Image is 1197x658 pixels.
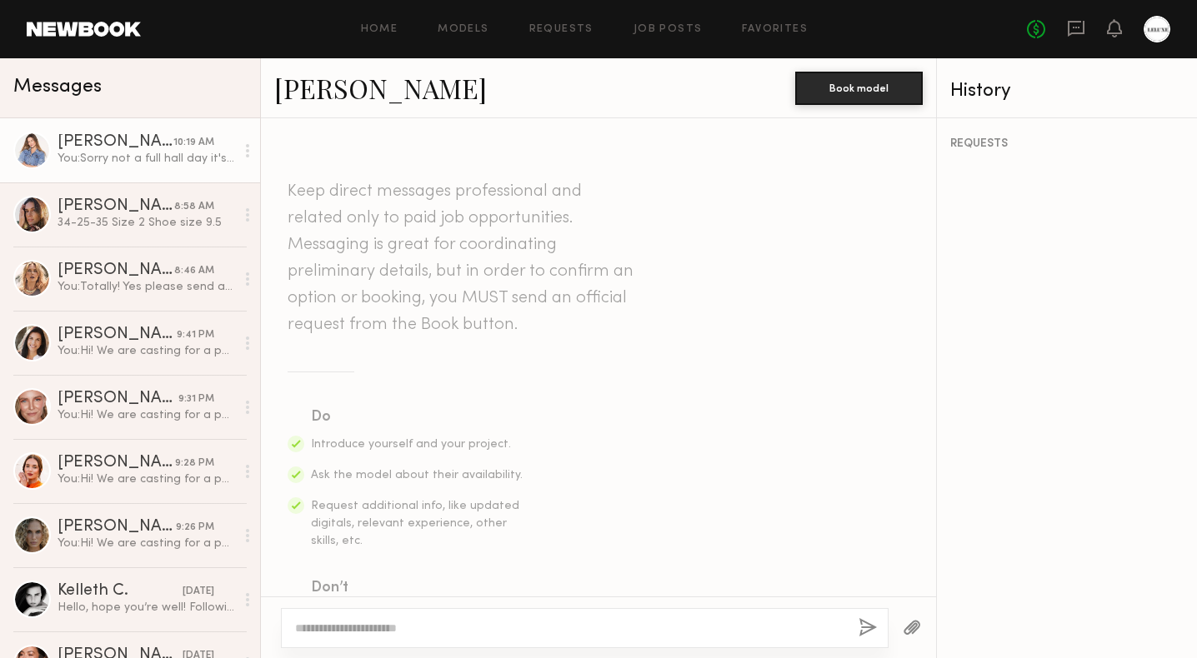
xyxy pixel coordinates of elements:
div: [PERSON_NAME] [58,455,175,471]
div: You: Hi! We are casting for a photo shoot [DATE][DATE] 9-12 DTLA. We are casting [DATE] in [GEOGR... [58,407,235,423]
span: Messages [13,77,102,97]
div: You: Hi! We are casting for a photo shoot [DATE][DATE] 9-12 DTLA. We are casting [DATE] in [GEOGR... [58,471,235,487]
a: Favorites [742,24,808,35]
div: [PERSON_NAME] [58,262,174,279]
div: Don’t [311,576,524,600]
div: 8:46 AM [174,263,214,279]
div: History [950,82,1184,101]
a: Models [438,24,488,35]
a: Requests [529,24,593,35]
div: [PERSON_NAME] [58,519,176,536]
header: Keep direct messages professional and related only to paid job opportunities. Messaging is great ... [288,178,638,338]
div: 9:26 PM [176,520,214,536]
div: Kelleth C. [58,583,183,600]
a: Home [361,24,398,35]
div: 8:58 AM [174,199,214,215]
div: You: Hi! We are casting for a photo shoot [DATE][DATE] 9-12 DTLA. We are casting [DATE] in [GEOGR... [58,343,235,359]
div: [DATE] [183,584,214,600]
div: 10:19 AM [173,135,214,151]
div: You: Sorry not a full hall day it's just 9-12 [58,151,235,167]
div: 9:28 PM [175,456,214,471]
div: You: Totally! Yes please send a tape. If you could share your measurements as well. We will be sh... [58,279,235,295]
a: Book model [795,80,923,94]
div: Hello, hope you’re well! Following up to see if you’re still looking for some UGC content. [58,600,235,616]
div: [PERSON_NAME] [58,198,174,215]
div: 9:41 PM [177,327,214,343]
div: 34-25-35 Size 2 Shoe size 9.5 [58,215,235,231]
span: Introduce yourself and your project. [311,439,511,450]
div: [PERSON_NAME] [58,391,178,407]
div: Do [311,406,524,429]
a: Job Posts [634,24,703,35]
button: Book model [795,72,923,105]
span: Request additional info, like updated digitals, relevant experience, other skills, etc. [311,501,519,546]
div: You: Hi! We are casting for a photo shoot [DATE][DATE] 9-12 DTLA. We are casting [DATE] in [GEOGR... [58,536,235,551]
a: [PERSON_NAME] [274,70,487,106]
span: Ask the model about their availability. [311,470,523,481]
div: [PERSON_NAME] [58,134,173,151]
div: REQUESTS [950,138,1184,150]
div: 9:31 PM [178,391,214,407]
div: [PERSON_NAME] [58,327,177,343]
